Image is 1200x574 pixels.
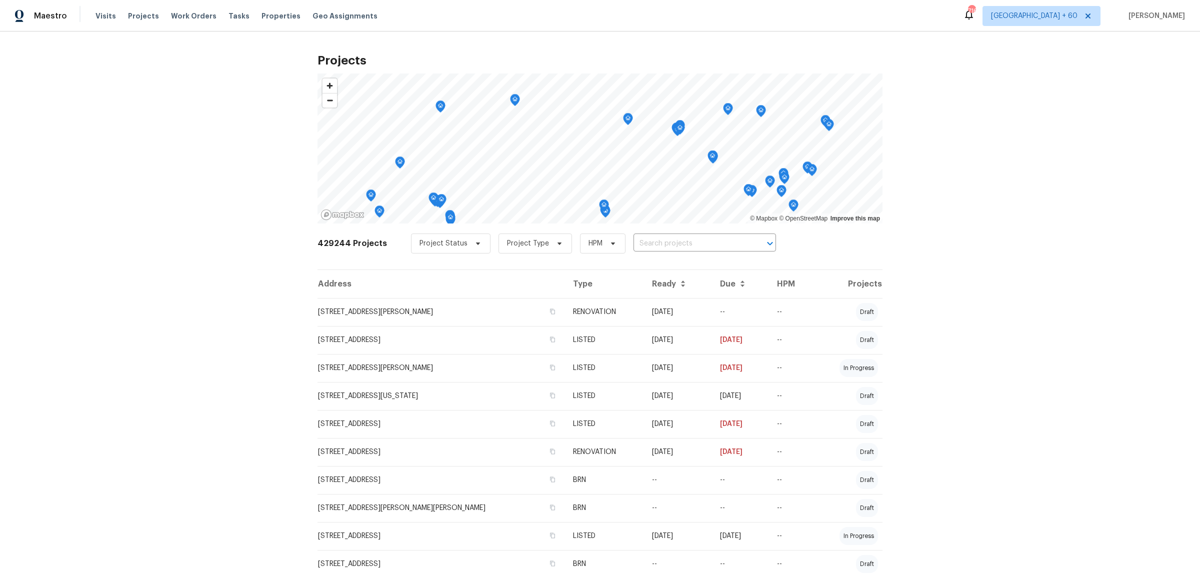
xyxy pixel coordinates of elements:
div: draft [856,415,878,433]
div: Map marker [756,105,766,120]
button: Zoom out [322,93,337,107]
button: Zoom in [322,78,337,93]
th: Projects [814,270,882,298]
div: Map marker [672,124,682,139]
button: Copy Address [548,307,557,316]
div: Map marker [374,205,384,221]
span: [GEOGRAPHIC_DATA] + 60 [991,11,1077,21]
button: Copy Address [548,419,557,428]
td: RENOVATION [565,298,644,326]
div: Map marker [445,212,455,227]
h2: 429244 Projects [317,238,387,248]
button: Copy Address [548,531,557,540]
a: Improve this map [830,215,880,222]
div: draft [856,471,878,489]
button: Copy Address [548,503,557,512]
button: Copy Address [548,447,557,456]
div: Map marker [623,113,633,128]
td: LISTED [565,410,644,438]
td: -- [712,466,769,494]
td: -- [769,382,814,410]
td: [STREET_ADDRESS][PERSON_NAME] [317,298,565,326]
span: Tasks [228,12,249,19]
span: [PERSON_NAME] [1124,11,1185,21]
td: -- [644,466,712,494]
td: [STREET_ADDRESS] [317,522,565,550]
span: Geo Assignments [312,11,377,21]
div: Map marker [788,199,798,215]
td: -- [769,354,814,382]
div: in progress [839,527,878,545]
span: Project Type [507,238,549,248]
div: draft [856,555,878,573]
input: Search projects [633,236,748,251]
span: Project Status [419,238,467,248]
td: -- [644,494,712,522]
div: Map marker [707,150,717,166]
button: Copy Address [548,391,557,400]
span: Work Orders [171,11,216,21]
th: Type [565,270,644,298]
td: LISTED [565,354,644,382]
button: Copy Address [548,475,557,484]
td: -- [712,494,769,522]
td: [DATE] [712,326,769,354]
div: Map marker [776,185,786,200]
div: Map marker [436,194,446,209]
a: Mapbox homepage [320,209,364,220]
td: [DATE] [644,438,712,466]
div: draft [856,443,878,461]
td: -- [769,438,814,466]
div: 716 [968,6,975,16]
div: Map marker [675,120,685,135]
a: OpenStreetMap [779,215,827,222]
canvas: Map [317,73,882,223]
div: Map marker [671,122,681,138]
h2: Projects [317,55,882,65]
td: -- [769,494,814,522]
td: BRN [565,494,644,522]
td: LISTED [565,522,644,550]
div: Map marker [820,115,830,130]
td: [DATE] [712,410,769,438]
td: LISTED [565,382,644,410]
button: Copy Address [548,335,557,344]
th: HPM [769,270,814,298]
div: Map marker [395,156,405,172]
div: Map marker [765,175,775,191]
div: Map marker [445,210,455,225]
div: draft [856,331,878,349]
td: -- [769,522,814,550]
div: draft [856,387,878,405]
button: Copy Address [548,559,557,568]
div: Map marker [599,199,609,215]
td: -- [712,298,769,326]
span: Zoom out [322,93,337,107]
td: [STREET_ADDRESS] [317,410,565,438]
div: Map marker [510,94,520,109]
td: [DATE] [644,522,712,550]
span: HPM [588,238,602,248]
td: -- [769,466,814,494]
td: [DATE] [644,298,712,326]
td: [DATE] [712,522,769,550]
div: Map marker [366,189,376,205]
div: draft [856,499,878,517]
th: Address [317,270,565,298]
td: [DATE] [644,410,712,438]
span: Visits [95,11,116,21]
td: [STREET_ADDRESS][PERSON_NAME] [317,354,565,382]
td: [DATE] [644,354,712,382]
span: Projects [128,11,159,21]
button: Open [763,236,777,250]
span: Properties [261,11,300,21]
td: LISTED [565,326,644,354]
div: Map marker [743,184,753,199]
td: [DATE] [644,382,712,410]
th: Due [712,270,769,298]
td: RENOVATION [565,438,644,466]
td: -- [769,326,814,354]
td: [STREET_ADDRESS] [317,326,565,354]
td: -- [769,410,814,438]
